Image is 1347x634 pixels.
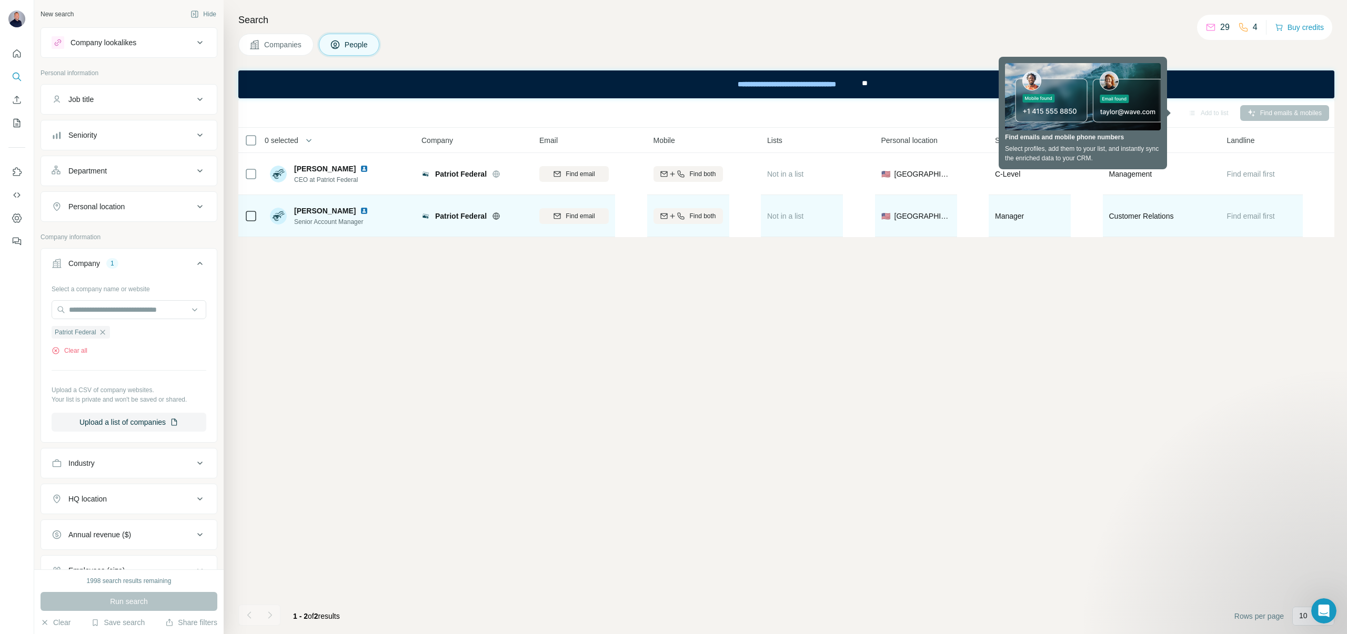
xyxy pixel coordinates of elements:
button: Dashboard [8,209,25,228]
p: Upload a CSV of company websites. [52,385,206,395]
button: Buy credits [1275,20,1324,35]
div: Job title [68,94,94,105]
span: Not in a list [767,170,803,178]
h4: Search [238,13,1334,27]
span: Seniority [995,135,1023,146]
div: Annual revenue ($) [68,529,131,540]
div: Select a company name or website [52,280,206,294]
span: Company [421,135,453,146]
span: Not in a list [767,212,803,220]
iframe: Banner [238,70,1334,98]
button: Enrich CSV [8,90,25,109]
div: Company lookalikes [71,37,136,48]
button: Company lookalikes [41,30,217,55]
span: Find email [566,169,595,179]
button: Use Surfe on LinkedIn [8,162,25,181]
span: CEO at Patriot Federal [294,175,373,185]
span: Lists [767,135,782,146]
div: 1998 search results remaining [87,576,172,586]
p: Personal information [41,68,217,78]
span: Email [539,135,558,146]
div: Industry [68,458,95,468]
span: 🇺🇸 [881,169,890,179]
button: My lists [8,114,25,132]
div: Department [68,166,107,176]
span: Find both [689,211,716,221]
span: C-Level [995,170,1020,178]
span: Personal location [881,135,938,146]
button: Clear [41,617,71,628]
p: Company information [41,232,217,242]
button: Personal location [41,194,217,219]
button: Use Surfe API [8,186,25,204]
span: Manager [995,212,1024,220]
span: Customer Relations [1109,211,1174,221]
iframe: Intercom live chat [1311,598,1336,623]
button: Job title [41,87,217,112]
span: [GEOGRAPHIC_DATA] [894,211,951,221]
span: Mobile [654,135,675,146]
p: 29 [1220,21,1230,34]
span: Patriot Federal [435,211,487,221]
span: 1 - 2 [293,612,308,620]
img: LinkedIn logo [360,207,368,215]
span: People [345,39,369,50]
span: Landline [1227,135,1255,146]
button: Hide [183,6,224,22]
span: of [308,612,314,620]
span: Senior Account Manager [294,217,373,227]
img: Logo of Patriot Federal [421,170,430,178]
img: Logo of Patriot Federal [421,212,430,220]
div: Seniority [68,130,97,140]
p: 10 [1299,610,1308,621]
span: results [293,612,340,620]
span: Find email first [1227,212,1275,220]
div: Personal location [68,201,125,212]
button: HQ location [41,486,217,512]
span: Rows per page [1234,611,1284,621]
button: Find email [539,208,609,224]
span: [PERSON_NAME] [294,163,356,174]
span: [PERSON_NAME] [294,206,356,216]
button: Clear all [52,346,87,355]
button: Feedback [8,232,25,251]
button: Save search [91,617,145,628]
img: LinkedIn logo [360,165,368,173]
img: Avatar [270,208,287,224]
div: 1 [106,259,118,268]
span: [GEOGRAPHIC_DATA] [894,169,951,179]
button: Quick start [8,44,25,63]
span: Find email [566,211,595,221]
span: Department [1109,135,1148,146]
span: Companies [264,39,303,50]
span: Patriot Federal [435,169,487,179]
button: Find both [654,208,723,224]
span: Find email first [1227,170,1275,178]
span: Management [1109,169,1152,179]
button: Find email [539,166,609,182]
span: 🇺🇸 [881,211,890,221]
button: Employees (size) [41,558,217,583]
span: Patriot Federal [55,328,96,337]
button: Find both [654,166,723,182]
span: 2 [314,612,318,620]
button: Annual revenue ($) [41,522,217,547]
p: 4 [1253,21,1258,34]
button: Department [41,158,217,183]
button: Share filters [165,617,217,628]
div: HQ location [68,494,107,504]
span: Find both [689,169,716,179]
div: Employees (size) [68,565,125,576]
img: Avatar [8,11,25,27]
div: Company [68,258,100,269]
div: New search [41,9,74,19]
p: Your list is private and won't be saved or shared. [52,395,206,404]
button: Company1 [41,251,217,280]
button: Upload a list of companies [52,413,206,432]
button: Industry [41,451,217,476]
button: Search [8,67,25,86]
button: Seniority [41,122,217,148]
img: Avatar [270,166,287,182]
span: 0 selected [265,135,298,146]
